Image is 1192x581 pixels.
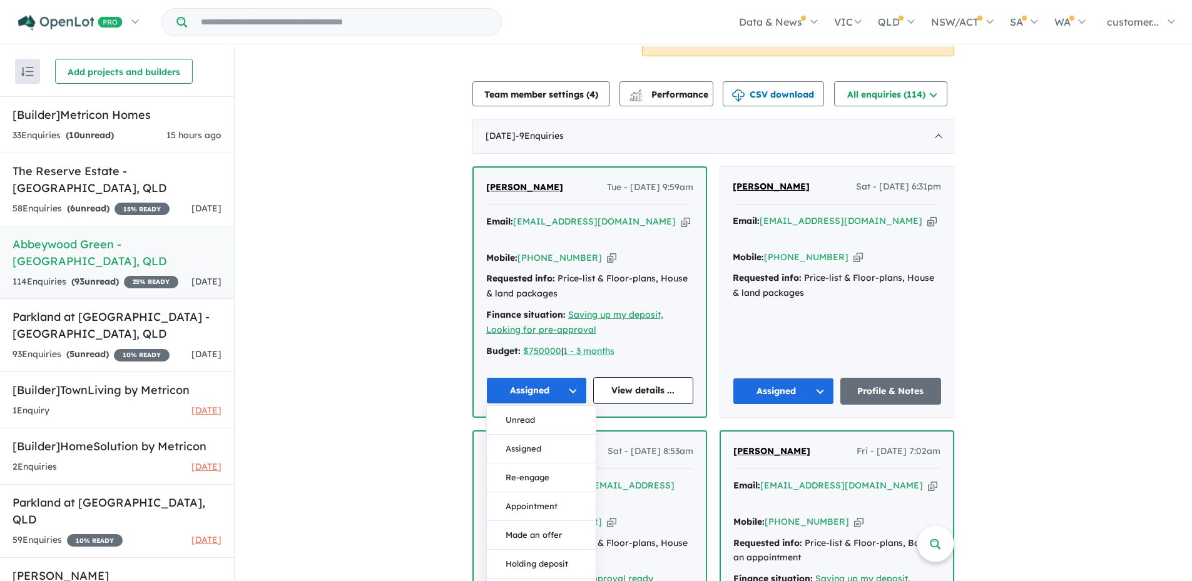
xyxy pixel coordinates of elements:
a: [EMAIL_ADDRESS][DOMAIN_NAME] [760,215,922,226]
div: 114 Enquir ies [13,275,178,290]
button: Unread [487,406,596,435]
span: 10 % READY [114,349,170,361]
button: Assigned [733,378,834,405]
span: [PERSON_NAME] [733,181,810,192]
span: Sat - [DATE] 6:31pm [856,179,941,195]
span: Performance [631,89,708,100]
span: [DATE] [191,203,222,214]
div: Price-list & Floor-plans, House & land packages [733,271,941,301]
img: sort.svg [21,67,34,76]
strong: Requested info: [733,537,802,548]
strong: Finance situation: [486,309,566,320]
strong: ( unread) [66,129,114,141]
button: Copy [681,215,690,228]
span: [DATE] [191,348,222,360]
span: 6 [70,203,75,214]
input: Try estate name, suburb, builder or developer [190,9,499,36]
a: [EMAIL_ADDRESS][DOMAIN_NAME] [760,480,923,491]
div: 33 Enquir ies [13,128,114,143]
div: 93 Enquir ies [13,347,170,362]
strong: ( unread) [67,203,110,214]
button: Copy [927,215,937,228]
span: 10 % READY [67,534,123,547]
button: Appointment [487,492,596,521]
strong: Mobile: [733,251,764,263]
h5: Parkland at [GEOGRAPHIC_DATA] - [GEOGRAPHIC_DATA] , QLD [13,308,222,342]
a: [PHONE_NUMBER] [764,251,848,263]
a: [PHONE_NUMBER] [517,252,602,263]
span: - 9 Enquir ies [516,130,564,141]
span: Fri - [DATE] 7:02am [857,444,940,459]
span: [DATE] [191,405,222,416]
button: Copy [853,251,863,264]
strong: ( unread) [71,276,119,287]
button: All enquiries (114) [834,81,947,106]
button: Team member settings (4) [472,81,610,106]
a: View details ... [593,377,694,404]
a: [PERSON_NAME] [733,179,810,195]
div: 1 Enquir y [13,403,49,418]
a: 1 - 3 months [563,345,614,356]
a: Saving up my deposit, Looking for pre-approval [486,309,663,335]
img: download icon [732,89,745,102]
span: customer... [1107,16,1159,28]
a: [EMAIL_ADDRESS][DOMAIN_NAME] [513,216,676,227]
h5: Abbeywood Green - [GEOGRAPHIC_DATA] , QLD [13,236,222,270]
button: Copy [607,251,616,265]
div: 58 Enquir ies [13,201,170,216]
button: Copy [928,479,937,492]
span: [DATE] [191,276,222,287]
span: [DATE] [191,534,222,545]
span: 5 [69,348,74,360]
span: 4 [589,89,595,100]
img: line-chart.svg [630,89,641,96]
strong: Mobile: [733,516,765,527]
div: 2 Enquir ies [13,460,57,475]
button: Copy [607,515,616,528]
strong: Mobile: [486,252,517,263]
strong: Budget: [486,345,521,356]
a: [PHONE_NUMBER] [765,516,849,527]
strong: Email: [733,480,760,491]
button: Performance [619,81,713,106]
img: Openlot PRO Logo White [18,15,123,31]
h5: [Builder] Metricon Homes [13,106,222,123]
button: Made an offer [487,521,596,550]
h5: Parkland at [GEOGRAPHIC_DATA] , QLD [13,494,222,528]
h5: The Reserve Estate - [GEOGRAPHIC_DATA] , QLD [13,163,222,196]
a: [PERSON_NAME] [733,444,810,459]
h5: [Builder] TownLiving by Metricon [13,381,222,398]
button: Holding deposit [487,550,596,578]
img: bar-chart.svg [629,93,642,101]
strong: Requested info: [486,273,555,284]
strong: Email: [733,215,760,226]
button: Re-engage [487,463,596,492]
div: Price-list & Floor-plans, Book an appointment [733,536,940,566]
button: CSV download [723,81,824,106]
div: Price-list & Floor-plans, House & land packages [486,271,693,301]
span: Tue - [DATE] 9:59am [607,180,693,195]
h5: [Builder] HomeSolution by Metricon [13,438,222,455]
div: | [486,344,693,359]
div: [DATE] [472,119,954,154]
strong: ( unread) [66,348,109,360]
a: Profile & Notes [840,378,942,405]
span: 93 [74,276,84,287]
button: Assigned [487,435,596,463]
span: Sat - [DATE] 8:53am [608,444,693,459]
strong: Email: [486,216,513,227]
span: 10 [69,129,79,141]
span: 25 % READY [124,276,178,288]
span: [DATE] [191,461,222,472]
div: 59 Enquir ies [13,533,123,548]
span: 15 hours ago [166,129,222,141]
span: [PERSON_NAME] [733,445,810,457]
button: Assigned [486,377,587,404]
a: [PERSON_NAME] [486,180,563,195]
strong: Requested info: [733,272,802,283]
button: Copy [854,515,863,528]
a: $750000 [523,345,561,356]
